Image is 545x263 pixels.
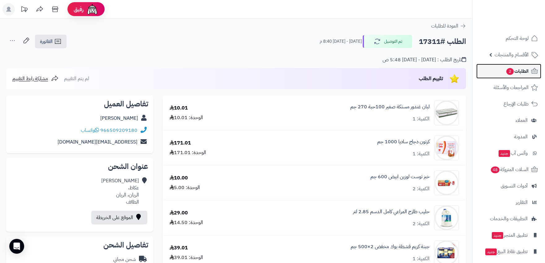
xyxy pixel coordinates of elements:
span: المدونة [514,132,528,141]
img: ai-face.png [86,3,98,15]
div: الكمية: 1 [413,150,430,157]
h2: تفاصيل الشحن [11,241,148,249]
a: المراجعات والأسئلة [476,80,541,95]
span: جديد [492,232,503,239]
a: العملاء [476,113,541,128]
h2: عنوان الشحن [11,163,148,170]
div: الوحدة: 39.01 [170,254,203,261]
span: رفيق [74,6,84,13]
span: جديد [499,150,510,157]
img: logo-2.png [503,5,539,18]
span: تطبيق نقاط البيع [485,247,528,256]
a: [EMAIL_ADDRESS][DOMAIN_NAME] [58,138,137,146]
a: المدونة [476,129,541,144]
a: 966509209180 [100,127,137,134]
h2: الطلب #17311 [419,35,466,48]
a: لبان غندور مستكة صغير 100حبة 270 جم [350,103,430,110]
a: تطبيق المتجرجديد [476,228,541,243]
div: 10.01 [170,105,188,112]
span: المراجعات والأسئلة [494,83,529,92]
div: الوحدة: 171.01 [170,149,206,156]
img: 1664631413-8ba98025-ed0b-4607-97a9-9f2adb2e6b65.__CR0,0,600,600_PT0_SX300_V1___-90x90.jpg [435,101,459,125]
span: السلات المتروكة [490,165,529,174]
span: التقارير [516,198,528,207]
span: لم يتم التقييم [64,75,89,82]
div: Open Intercom Messenger [9,239,24,254]
span: مشاركة رابط التقييم [12,75,48,82]
a: تطبيق نقاط البيعجديد [476,244,541,259]
a: السلات المتروكة48 [476,162,541,177]
div: 10.00 [170,175,188,182]
div: الوحدة: 5.00 [170,184,200,191]
div: 29.00 [170,209,188,217]
a: العودة للطلبات [431,22,466,30]
img: 1346161d17c4fed3312b52129efa6e1b84aa-90x90.jpg [435,170,459,195]
span: التطبيقات والخدمات [490,214,528,223]
div: [PERSON_NAME] عكاظ، الريان، الريان الطائف [101,177,139,205]
a: الموقع على الخريطة [91,211,147,224]
a: جبنة كريم قشطة بوك مخفض 2×500 جم [351,243,430,250]
span: 48 [491,166,500,174]
span: تطبيق المتجر [491,231,528,239]
a: الطلبات2 [476,64,541,79]
span: 2 [506,68,514,75]
div: الوحدة: 14.50 [170,219,203,226]
span: الأقسام والمنتجات [495,50,529,59]
a: مشاركة رابط التقييم [12,75,58,82]
a: كرتون دجاج ساديا 1000 جم [377,138,430,145]
div: 171.01 [170,140,191,147]
a: أدوات التسويق [476,179,541,193]
div: الكمية: 2 [413,220,430,227]
span: الطلبات [506,67,529,75]
img: 231687683956884d204b15f120a616788953-90x90.jpg [435,205,459,230]
span: العملاء [516,116,528,125]
small: [DATE] - [DATE] 8:40 م [320,38,362,45]
a: تحديثات المنصة [16,3,32,17]
a: خبز توست لوزين ابيض 600 جم [370,173,430,180]
span: تقييم الطلب [419,75,443,82]
a: حليب طازج المراعي كامل الدسم 2.85 لتر [353,208,430,215]
div: الكمية: 1 [413,115,430,123]
button: تم التوصيل [363,35,412,48]
a: التطبيقات والخدمات [476,211,541,226]
div: الوحدة: 10.01 [170,114,203,121]
span: العودة للطلبات [431,22,458,30]
a: التقارير [476,195,541,210]
a: واتساب [81,127,99,134]
span: طلبات الإرجاع [504,100,529,108]
a: لوحة التحكم [476,31,541,46]
span: لوحة التحكم [506,34,529,43]
span: الفاتورة [40,38,53,45]
span: جديد [485,248,497,255]
div: الكمية: 1 [413,255,430,262]
a: الفاتورة [35,35,67,48]
a: طلبات الإرجاع [476,97,541,111]
div: شحن مجاني [113,256,136,263]
span: وآتس آب [498,149,528,157]
a: [PERSON_NAME] [100,114,138,122]
div: 39.01 [170,244,188,252]
a: وآتس آبجديد [476,146,541,161]
span: أدوات التسويق [501,182,528,190]
div: تاريخ الطلب : [DATE] - [DATE] 5:48 ص [383,56,466,63]
img: 12098bb14236aa663b51cc43fe6099d0b61b-90x90.jpg [435,136,459,160]
h2: تفاصيل العميل [11,100,148,108]
div: الكمية: 2 [413,185,430,192]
